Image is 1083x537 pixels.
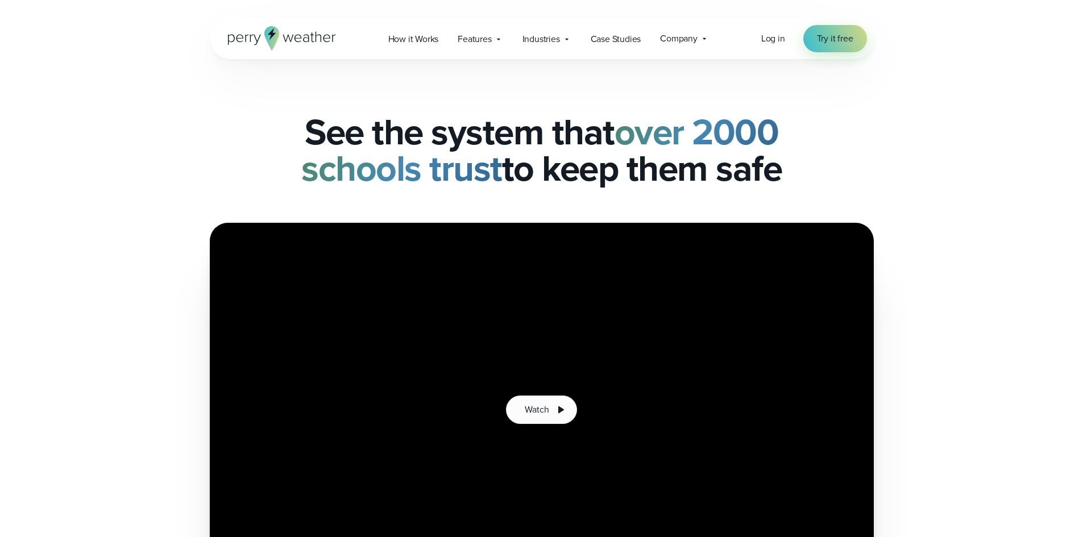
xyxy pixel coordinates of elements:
[660,32,698,45] span: Company
[506,396,576,424] button: Watch
[458,32,491,46] span: Features
[522,32,560,46] span: Industries
[591,32,641,46] span: Case Studies
[817,32,853,45] span: Try it free
[803,25,867,52] a: Try it free
[210,114,874,186] h1: See the system that to keep them safe
[581,27,651,51] a: Case Studies
[301,105,778,195] strong: over 2000 schools trust
[379,27,449,51] a: How it Works
[761,32,785,45] a: Log in
[388,32,439,46] span: How it Works
[525,403,549,417] span: Watch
